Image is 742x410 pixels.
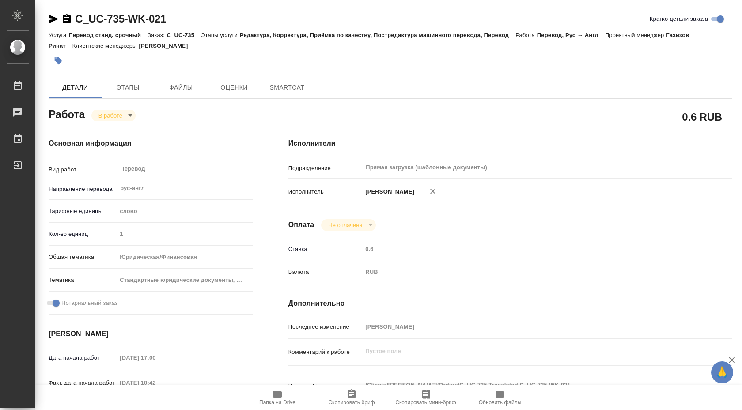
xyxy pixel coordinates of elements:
button: В работе [96,112,125,119]
p: Факт. дата начала работ [49,379,117,387]
p: Дата начала работ [49,353,117,362]
input: Пустое поле [362,243,695,255]
textarea: /Clients/[PERSON_NAME]/Orders/C_UC-735/Translated/C_UC-735-WK-021 [362,378,695,393]
span: Скопировать бриф [328,399,375,406]
p: Подразделение [288,164,363,173]
p: Проектный менеджер [605,32,666,38]
input: Пустое поле [117,351,194,364]
span: Папка на Drive [259,399,295,406]
button: Добавить тэг [49,51,68,70]
button: Скопировать ссылку [61,14,72,24]
span: Этапы [107,82,149,93]
div: В работе [91,110,136,121]
p: Комментарий к работе [288,348,363,357]
p: [PERSON_NAME] [362,187,414,196]
h2: 0.6 RUB [682,109,722,124]
p: Перевод станд. срочный [68,32,148,38]
button: Скопировать бриф [314,385,389,410]
span: Файлы [160,82,202,93]
input: Пустое поле [117,228,253,240]
h4: Исполнители [288,138,732,149]
p: Кол-во единиц [49,230,117,239]
button: Удалить исполнителя [423,182,443,201]
a: C_UC-735-WK-021 [75,13,166,25]
h4: Основная информация [49,138,253,149]
span: Нотариальный заказ [61,299,117,307]
div: Стандартные юридические документы, договоры, уставы [117,273,253,288]
button: Скопировать ссылку для ЯМессенджера [49,14,59,24]
p: Путь на drive [288,382,363,391]
p: Услуга [49,32,68,38]
span: 🙏 [715,363,730,382]
button: 🙏 [711,361,733,383]
input: Пустое поле [362,320,695,333]
p: Работа [515,32,537,38]
p: Тарифные единицы [49,207,117,216]
p: Ставка [288,245,363,254]
p: Заказ: [148,32,167,38]
input: Пустое поле [117,376,194,389]
span: Оценки [213,82,255,93]
p: Клиентские менеджеры [72,42,139,49]
span: Обновить файлы [479,399,522,406]
p: Исполнитель [288,187,363,196]
div: В работе [321,219,375,231]
h2: Работа [49,106,85,121]
p: Этапы услуги [201,32,240,38]
span: SmartCat [266,82,308,93]
h4: [PERSON_NAME] [49,329,253,339]
p: Перевод, Рус → Англ [537,32,605,38]
p: Последнее изменение [288,323,363,331]
div: Юридическая/Финансовая [117,250,253,265]
p: Редактура, Корректура, Приёмка по качеству, Постредактура машинного перевода, Перевод [240,32,515,38]
p: Валюта [288,268,363,277]
button: Не оплачена [326,221,365,229]
button: Папка на Drive [240,385,314,410]
span: Детали [54,82,96,93]
p: Вид работ [49,165,117,174]
div: RUB [362,265,695,280]
span: Скопировать мини-бриф [395,399,456,406]
div: слово [117,204,253,219]
button: Обновить файлы [463,385,537,410]
p: Направление перевода [49,185,117,194]
h4: Дополнительно [288,298,732,309]
span: Кратко детали заказа [650,15,708,23]
h4: Оплата [288,220,314,230]
button: Скопировать мини-бриф [389,385,463,410]
p: [PERSON_NAME] [139,42,195,49]
p: C_UC-735 [167,32,201,38]
p: Тематика [49,276,117,285]
p: Общая тематика [49,253,117,262]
